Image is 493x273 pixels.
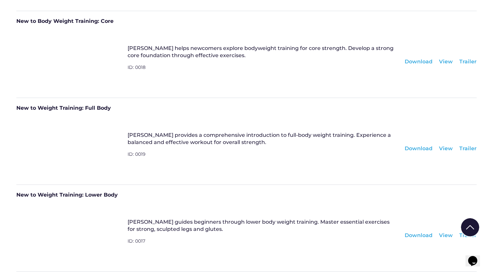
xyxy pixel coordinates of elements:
div: View [439,145,453,152]
img: Group%201000002322%20%281%29.svg [461,218,479,236]
div: ID: 0017 [128,238,398,253]
div: ID: 0018 [128,64,398,79]
div: Trailer [459,145,477,152]
div: [PERSON_NAME] provides a comprehensive introduction to full-body weight training. Experience a ba... [128,132,398,146]
div: Trailer [459,232,477,239]
div: New to Body Weight Training: Core [16,18,477,29]
div: New to Weight Training: Full Body [16,104,477,116]
div: Download [405,58,432,65]
div: View [439,58,453,65]
div: Download [405,232,432,239]
div: ID: 0019 [128,151,398,166]
div: New to Weight Training: Lower Body [16,191,477,203]
div: [PERSON_NAME] helps newcomers explore bodyweight training for core strength. Develop a strong cor... [128,45,398,59]
iframe: chat widget [466,247,486,266]
div: [PERSON_NAME] guides beginners through lower body weight training. Master essential exercises for... [128,218,398,233]
div: Trailer [459,58,477,65]
div: Download [405,145,432,152]
div: View [439,232,453,239]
